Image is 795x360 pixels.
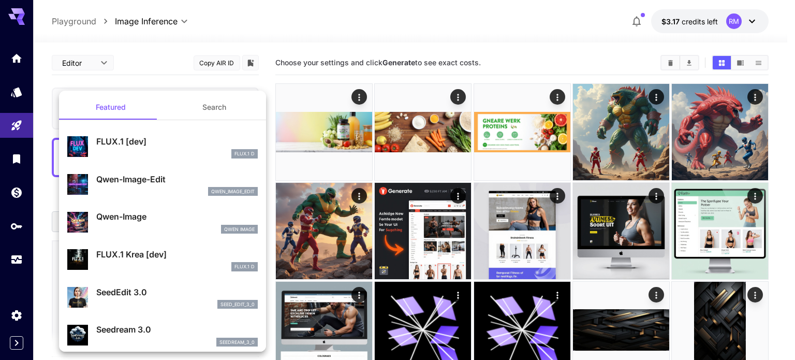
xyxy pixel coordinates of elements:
p: seedream_3_0 [219,339,255,346]
div: Qwen-Image-Editqwen_image_edit [67,169,258,200]
button: Featured [59,95,163,120]
p: Qwen-Image [96,210,258,223]
p: FLUX.1 D [234,263,255,270]
p: FLUX.1 D [234,150,255,157]
p: Qwen Image [224,226,255,233]
div: Seedream 3.0seedream_3_0 [67,319,258,351]
p: Qwen-Image-Edit [96,173,258,185]
p: seed_edit_3_0 [220,301,255,308]
div: FLUX.1 Krea [dev]FLUX.1 D [67,244,258,276]
button: Search [163,95,266,120]
iframe: Chat Widget [743,310,795,360]
p: qwen_image_edit [211,188,255,195]
p: Seedream 3.0 [96,323,258,336]
p: FLUX.1 [dev] [96,135,258,148]
div: FLUX.1 [dev]FLUX.1 D [67,131,258,163]
div: Qwen-ImageQwen Image [67,206,258,238]
div: Widget de chat [743,310,795,360]
div: SeedEdit 3.0seed_edit_3_0 [67,282,258,313]
p: FLUX.1 Krea [dev] [96,248,258,261]
p: SeedEdit 3.0 [96,286,258,298]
